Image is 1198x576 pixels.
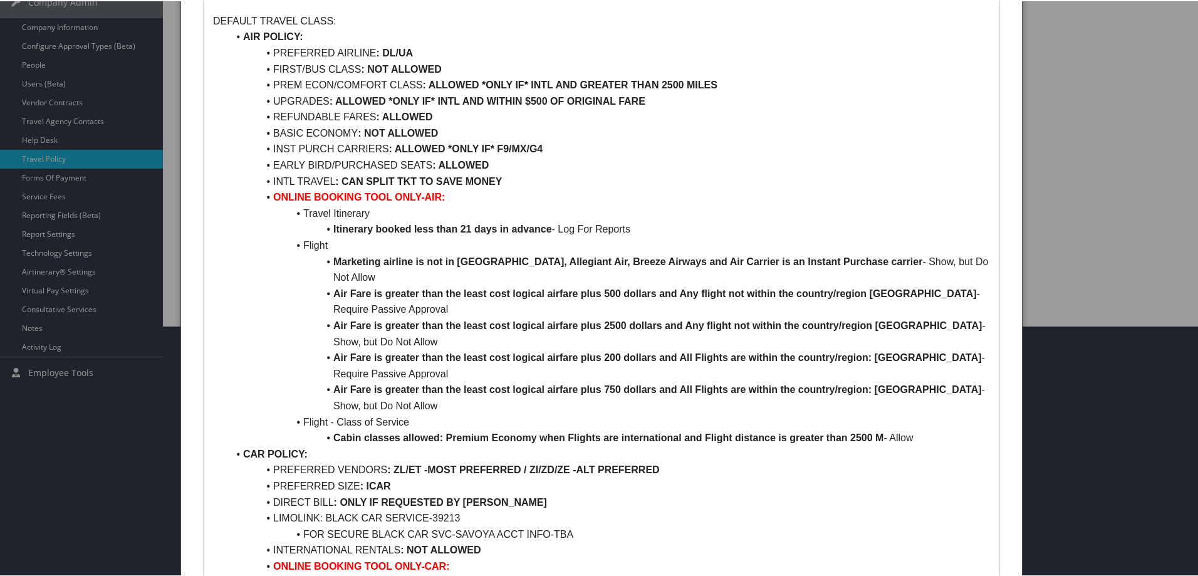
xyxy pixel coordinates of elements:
li: FOR SECURE BLACK CAR SVC-SAVOYA ACCT INFO-TBA [228,525,990,542]
strong: : ONLY IF REQUESTED BY [PERSON_NAME] [334,496,547,506]
li: Flight - Class of Service [228,413,990,429]
li: BASIC ECONOMY [228,124,990,140]
li: INST PURCH CARRIERS [228,140,990,156]
li: UPGRADES [228,92,990,108]
li: REFUNDABLE FARES [228,108,990,124]
li: INTERNATIONAL RENTALS [228,541,990,557]
strong: AIR POLICY: [243,30,303,41]
strong: ZL/ET -MOST PREFERRED / ZI/ZD/ZE -ALT PREFERRED [393,463,660,474]
strong: NOT ALLOWED [367,63,442,73]
strong: Air Fare is greater than the least cost logical airfare plus 2500 dollars and Any flight not with... [333,319,982,330]
strong: : [387,463,390,474]
li: - Allow [228,429,990,445]
strong: : CAN SPLIT TKT TO SAVE MONEY [335,175,502,186]
strong: : ALLOWED *ONLY IF* INTL AND GREATER THAN 2500 MILES [423,78,717,89]
p: DEFAULT TRAVEL CLASS: [213,12,990,28]
strong: : ICAR [360,479,391,490]
li: EARLY BIRD/PURCHASED SEATS [228,156,990,172]
li: Travel Itinerary [228,204,990,221]
li: - Require Passive Approval [228,348,990,380]
li: - Show, but Do Not Allow [228,317,990,348]
li: PREM ECON/COMFORT CLASS [228,76,990,92]
strong: Air Fare is greater than the least cost logical airfare plus 750 dollars and All Flights are with... [333,383,982,394]
li: PREFERRED SIZE [228,477,990,493]
strong: ONLINE BOOKING TOOL ONLY-CAR: [273,560,450,570]
strong: CAR POLICY: [243,448,308,458]
strong: ONLINE BOOKING TOOL ONLY-AIR: [273,191,445,201]
strong: Marketing airline is not in [GEOGRAPHIC_DATA], Allegiant Air, Breeze Airways and Air Carrier is a... [333,255,922,266]
li: INTL TRAVEL [228,172,990,189]
strong: : ALLOWED [432,159,489,169]
strong: : NOT ALLOWED [400,543,481,554]
li: Flight [228,236,990,253]
li: PREFERRED AIRLINE [228,44,990,60]
strong: Air Fare is greater than the least cost logical airfare plus 200 dollars and All Flights are with... [333,351,982,362]
strong: : ALLOWED [376,110,432,121]
strong: Air Fare is greater than the least cost logical airfare plus 500 dollars and Any flight not withi... [333,287,977,298]
strong: : DL/UA [376,46,413,57]
strong: : NOT ALLOWED [358,127,438,137]
li: - Log For Reports [228,220,990,236]
li: LIMOLINK: BLACK CAR SERVICE-39213 [228,509,990,525]
strong: : ALLOWED *ONLY IF* F9/MX/G4 [389,142,543,153]
strong: Cabin classes allowed: Premium Economy when Flights are international and Flight distance is grea... [333,431,883,442]
strong: : ALLOWED *ONLY IF* INTL AND WITHIN $500 OF ORIGINAL FARE [330,95,645,105]
li: - Show, but Do Not Allow [228,380,990,412]
li: - Show, but Do Not Allow [228,253,990,285]
li: PREFERRED VENDORS [228,461,990,477]
strong: : [361,63,364,73]
strong: Itinerary booked less than 21 days in advance [333,223,552,233]
li: FIRST/BUS CLASS [228,60,990,76]
li: DIRECT BILL [228,493,990,510]
li: - Require Passive Approval [228,285,990,317]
